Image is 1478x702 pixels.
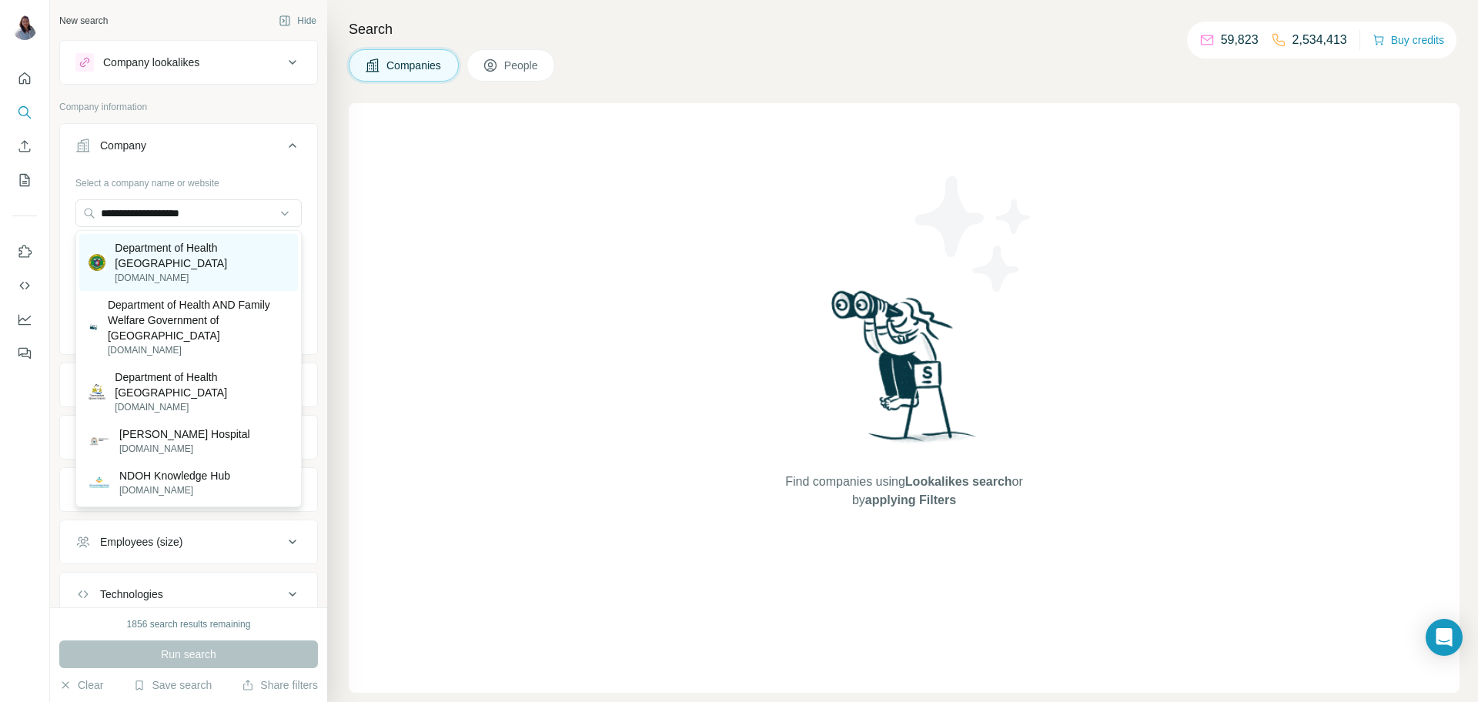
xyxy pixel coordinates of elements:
[268,9,327,32] button: Hide
[905,475,1012,488] span: Lookalikes search
[905,165,1043,303] img: Surfe Illustration - Stars
[349,18,1460,40] h4: Search
[12,306,37,333] button: Dashboard
[12,166,37,194] button: My lists
[12,15,37,40] img: Avatar
[108,297,289,343] p: Department of Health AND Family Welfare Government of [GEOGRAPHIC_DATA]
[1221,31,1259,49] p: 59,823
[115,240,289,271] p: Department of Health [GEOGRAPHIC_DATA]
[75,170,302,190] div: Select a company name or website
[59,677,103,693] button: Clear
[60,523,317,560] button: Employees (size)
[89,472,110,493] img: NDOH Knowledge Hub
[100,587,163,602] div: Technologies
[119,442,250,456] p: [DOMAIN_NAME]
[89,254,105,271] img: Department of Health Philippines
[59,14,108,28] div: New search
[60,471,317,508] button: Annual revenue ($)
[119,468,230,483] p: NDOH Knowledge Hub
[115,271,289,285] p: [DOMAIN_NAME]
[1426,619,1463,656] div: Open Intercom Messenger
[12,65,37,92] button: Quick start
[100,534,182,550] div: Employees (size)
[115,400,289,414] p: [DOMAIN_NAME]
[12,339,37,367] button: Feedback
[865,493,956,506] span: applying Filters
[119,426,250,442] p: [PERSON_NAME] Hospital
[60,366,317,403] button: Industry
[133,677,212,693] button: Save search
[386,58,443,73] span: Companies
[60,576,317,613] button: Technologies
[100,138,146,153] div: Company
[242,677,318,693] button: Share filters
[103,55,199,70] div: Company lookalikes
[60,127,317,170] button: Company
[89,430,110,452] img: Fiona Stanley Hospital
[60,419,317,456] button: HQ location
[781,473,1027,510] span: Find companies using or by
[1373,29,1444,51] button: Buy credits
[119,483,230,497] p: [DOMAIN_NAME]
[12,238,37,266] button: Use Surfe on LinkedIn
[108,343,289,357] p: [DOMAIN_NAME]
[89,323,99,333] img: Department of Health AND Family Welfare Government of West Bengal
[12,272,37,299] button: Use Surfe API
[59,100,318,114] p: Company information
[12,132,37,160] button: Enrich CSV
[127,617,251,631] div: 1856 search results remaining
[1292,31,1347,49] p: 2,534,413
[12,99,37,126] button: Search
[60,44,317,81] button: Company lookalikes
[504,58,540,73] span: People
[824,286,985,458] img: Surfe Illustration - Woman searching with binoculars
[89,383,105,400] img: Department of Health Tasmania
[115,369,289,400] p: Department of Health [GEOGRAPHIC_DATA]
